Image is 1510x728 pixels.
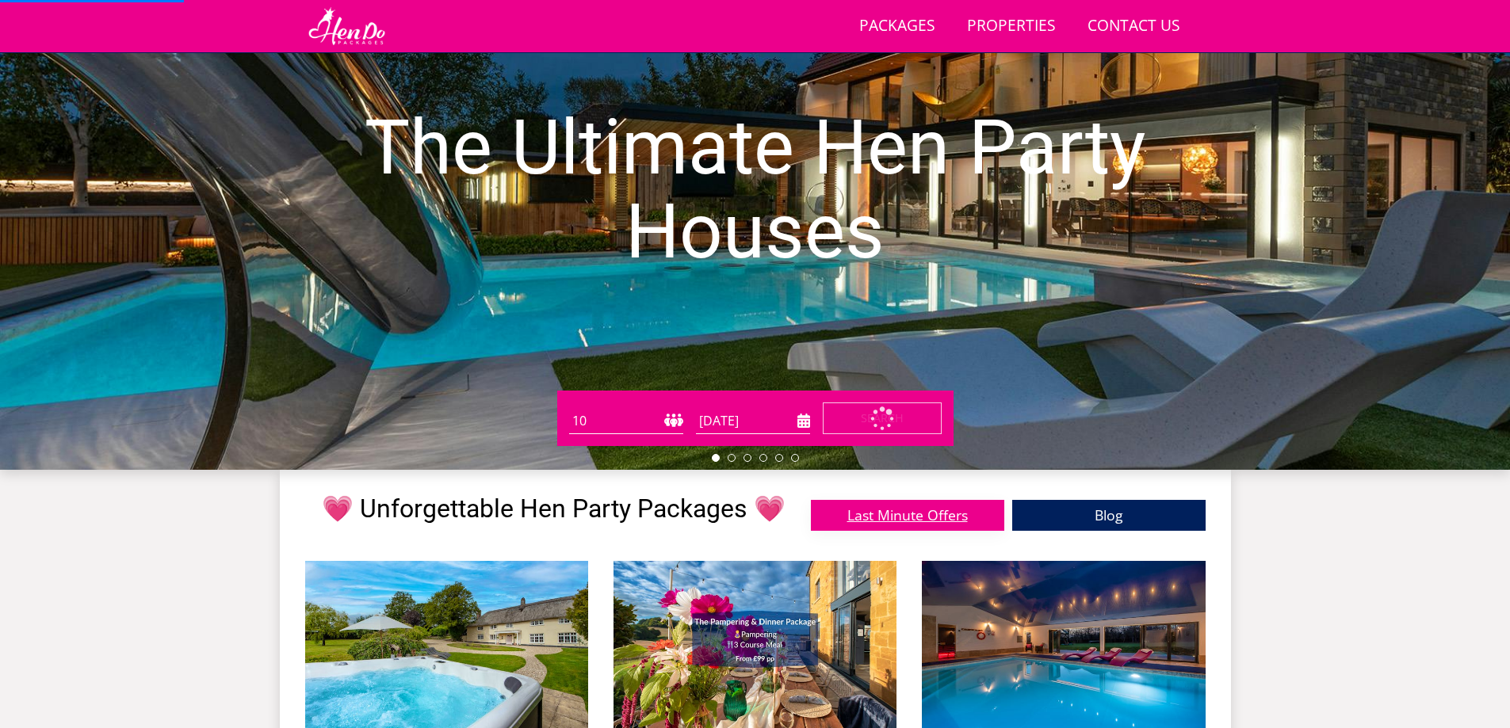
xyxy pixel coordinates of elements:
[823,402,942,434] button: Search
[961,9,1062,44] a: Properties
[305,6,388,46] img: Hen Do Packages
[1012,500,1206,531] a: Blog
[322,495,786,523] h1: 💗 Unforgettable Hen Party Packages 💗
[861,410,904,425] span: Search
[853,9,942,44] a: Packages
[696,408,810,434] input: Arrival Date
[1081,9,1187,44] a: Contact Us
[811,500,1004,531] a: Last Minute Offers
[227,74,1284,305] h1: The Ultimate Hen Party Houses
